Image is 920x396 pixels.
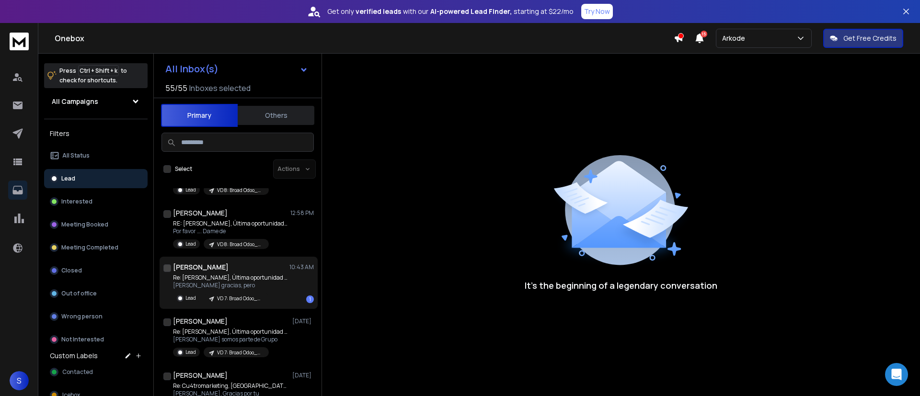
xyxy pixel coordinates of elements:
p: Lead [61,175,75,182]
p: [DATE] [292,372,314,379]
button: Meeting Booked [44,215,148,234]
button: Wrong person [44,307,148,326]
img: logo [10,33,29,50]
p: Closed [61,267,82,274]
button: Not Interested [44,330,148,349]
p: Lead [185,294,196,302]
h3: Filters [44,127,148,140]
label: Select [175,165,192,173]
p: Re: [PERSON_NAME], Última oportunidad para [173,274,288,282]
p: Wrong person [61,313,103,320]
p: Get only with our starting at $22/mo [327,7,574,16]
h3: Inboxes selected [189,82,251,94]
button: All Inbox(s) [158,59,316,79]
span: Contacted [62,368,93,376]
button: Get Free Credits [823,29,903,48]
div: 1 [306,295,314,303]
button: Interested [44,192,148,211]
button: All Campaigns [44,92,148,111]
p: [DATE] [292,317,314,325]
h1: Onebox [55,33,674,44]
h1: [PERSON_NAME] [173,371,228,380]
p: RE: [PERSON_NAME], Última oportunidad para [173,220,288,227]
h1: [PERSON_NAME] [173,262,229,272]
button: Closed [44,261,148,280]
p: VD 7: Broad Odoo_Campaign - ARKOD [217,349,263,356]
button: S [10,371,29,390]
p: Try Now [584,7,610,16]
p: VD 8: Broad Odoo_Campaign - ARKODE [217,241,263,248]
h1: [PERSON_NAME] [173,317,228,326]
button: Try Now [581,4,613,19]
p: 12:58 PM [290,209,314,217]
h1: All Campaigns [52,97,98,106]
p: Get Free Credits [843,34,897,43]
strong: verified leads [356,7,401,16]
span: Ctrl + Shift + k [78,65,119,76]
p: Re: Cu4tromarketing, [GEOGRAPHIC_DATA] + Automatizaciones [173,382,288,390]
button: All Status [44,146,148,165]
p: Meeting Booked [61,221,108,228]
p: Not Interested [61,336,104,343]
p: VD 8: Broad Odoo_Campaign - ARKODE [217,187,263,194]
button: Contacted [44,362,148,382]
button: Out of office [44,284,148,303]
p: Press to check for shortcuts. [59,66,127,85]
p: Meeting Completed [61,244,118,251]
p: [PERSON_NAME] somos parte de Grupo [173,336,288,343]
p: It’s the beginning of a legendary conversation [525,279,717,292]
p: Out of office [61,290,97,297]
p: VD 7: Broad Odoo_Campaign - ARKOD [217,295,263,302]
h1: All Inbox(s) [165,64,218,74]
h3: Custom Labels [50,351,98,361]
h1: [PERSON_NAME] [173,208,228,218]
p: Lead [185,240,196,248]
p: Lead [185,349,196,356]
span: 55 / 55 [165,82,187,94]
p: 10:43 AM [289,263,314,271]
p: [PERSON_NAME] gracias, pero [173,282,288,289]
p: Por favor …. Dame de [173,227,288,235]
div: Open Intercom Messenger [885,363,908,386]
span: 15 [701,31,707,37]
p: Arkode [722,34,749,43]
p: Re: [PERSON_NAME], Última oportunidad para [173,328,288,336]
p: Lead [185,186,196,193]
button: Primary [161,104,238,127]
button: Lead [44,169,148,188]
strong: AI-powered Lead Finder, [430,7,512,16]
p: Interested [61,198,92,205]
button: Others [238,105,314,126]
p: All Status [62,152,90,159]
button: Meeting Completed [44,238,148,257]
